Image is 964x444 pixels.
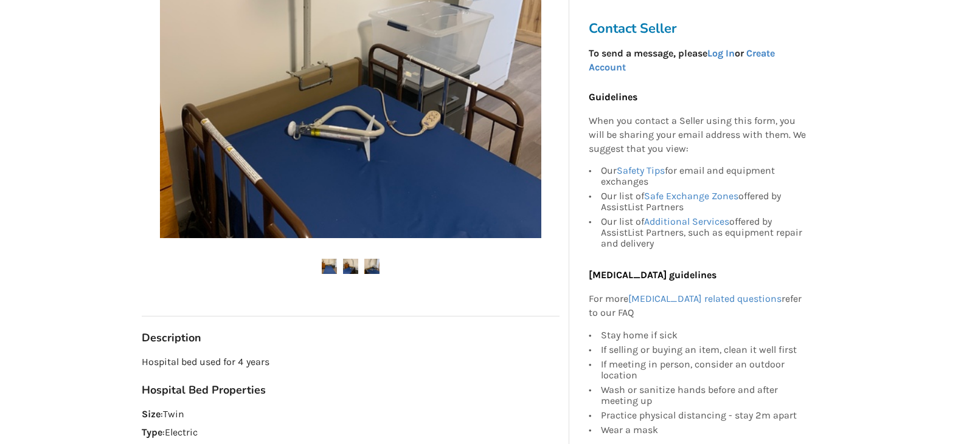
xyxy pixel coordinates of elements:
strong: To send a message, please or [589,47,775,73]
p: When you contact a Seller using this form, you will be sharing your email address with them. We s... [589,114,806,156]
div: Wear a mask [601,423,806,435]
a: Safety Tips [617,165,665,176]
div: Wash or sanitize hands before and after meeting up [601,383,806,408]
strong: Type [142,426,162,438]
div: Our list of offered by AssistList Partners, such as equipment repair and delivery [601,214,806,249]
p: For more refer to our FAQ [589,292,806,320]
img: hospital bed with special mattress-hospital bed-bedroom equipment-north vancouver-assistlist-listing [343,259,358,274]
h3: Contact Seller [589,20,813,37]
a: [MEDICAL_DATA] related questions [628,293,782,304]
div: Stay home if sick [601,330,806,343]
div: If selling or buying an item, clean it well first [601,343,806,357]
a: Safe Exchange Zones [644,190,738,202]
b: Guidelines [589,91,637,103]
div: Our list of offered by AssistList Partners [601,189,806,214]
h3: Hospital Bed Properties [142,383,560,397]
p: Hospital bed used for 4 years [142,355,560,369]
div: Practice physical distancing - stay 2m apart [601,408,806,423]
img: hospital bed with special mattress-hospital bed-bedroom equipment-north vancouver-assistlist-listing [322,259,337,274]
strong: Size [142,408,161,420]
a: Log In [707,47,735,59]
div: If meeting in person, consider an outdoor location [601,357,806,383]
p: : Electric [142,426,560,440]
p: : Twin [142,408,560,422]
a: Additional Services [644,216,729,227]
b: [MEDICAL_DATA] guidelines [589,269,716,281]
div: Our for email and equipment exchanges [601,165,806,189]
h3: Description [142,331,560,345]
img: hospital bed with special mattress-hospital bed-bedroom equipment-north vancouver-assistlist-listing [364,259,380,274]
